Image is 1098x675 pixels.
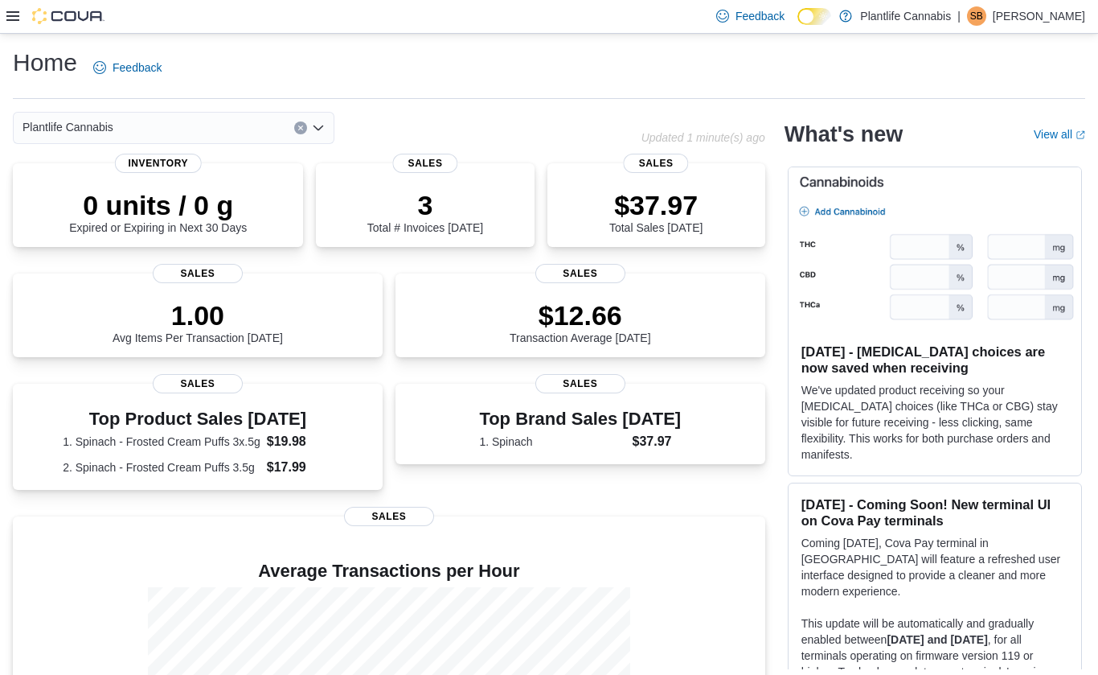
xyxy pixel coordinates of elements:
div: Avg Items Per Transaction [DATE] [113,299,283,344]
a: Feedback [87,51,168,84]
button: Clear input [294,121,307,134]
span: SB [970,6,983,26]
input: Dark Mode [797,8,831,25]
p: [PERSON_NAME] [993,6,1085,26]
div: Total # Invoices [DATE] [367,189,483,234]
p: 3 [367,189,483,221]
h4: Average Transactions per Hour [26,562,752,581]
h3: Top Product Sales [DATE] [63,410,333,429]
span: Sales [535,264,625,283]
button: Open list of options [312,121,325,134]
h3: [DATE] - Coming Soon! New terminal UI on Cova Pay terminals [801,496,1068,529]
h3: [DATE] - [MEDICAL_DATA] choices are now saved when receiving [801,344,1068,376]
p: 0 units / 0 g [69,189,247,221]
div: Total Sales [DATE] [609,189,703,234]
span: Sales [392,154,457,173]
p: | [957,6,961,26]
p: $37.97 [609,189,703,221]
dt: 2. Spinach - Frosted Cream Puffs 3.5g [63,459,260,475]
img: Cova [32,8,104,24]
a: View allExternal link [1034,128,1085,141]
dd: $37.97 [632,432,681,451]
p: Coming [DATE], Cova Pay terminal in [GEOGRAPHIC_DATA] will feature a refreshed user interface des... [801,535,1068,599]
dd: $17.99 [267,458,333,477]
p: We've updated product receiving so your [MEDICAL_DATA] choices (like THCa or CBG) stay visible fo... [801,382,1068,463]
span: Feedback [113,60,162,76]
div: Expired or Expiring in Next 30 Days [69,189,247,234]
span: Plantlife Cannabis [23,117,113,137]
div: Stephanie Brimner [967,6,986,26]
span: Sales [344,507,434,526]
h1: Home [13,47,77,79]
dt: 1. Spinach [479,434,625,450]
span: Sales [153,264,243,283]
span: Sales [535,374,625,393]
svg: External link [1075,130,1085,140]
h3: Top Brand Sales [DATE] [479,410,681,429]
span: Feedback [735,8,785,24]
p: Plantlife Cannabis [860,6,951,26]
span: Sales [153,374,243,393]
strong: [DATE] and [DATE] [887,633,987,646]
div: Transaction Average [DATE] [510,299,651,344]
span: Inventory [115,154,202,173]
h2: What's new [785,121,903,147]
p: $12.66 [510,299,651,331]
dd: $19.98 [267,432,333,451]
dt: 1. Spinach - Frosted Cream Puffs 3x.5g [63,434,260,450]
span: Sales [623,154,688,173]
p: 1.00 [113,299,283,331]
p: Updated 1 minute(s) ago [641,131,765,144]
